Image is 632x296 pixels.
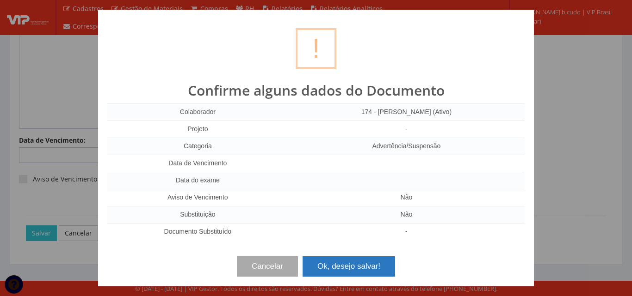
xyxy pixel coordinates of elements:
[237,256,298,277] button: Cancelar
[107,223,288,240] td: Documento Substituído
[288,206,525,223] td: Não
[107,189,288,206] td: Aviso de Vencimento
[296,28,336,69] div: !
[107,121,288,138] td: Projeto
[107,206,288,223] td: Substituição
[107,155,288,172] td: Data de Vencimento
[107,104,288,121] td: Colaborador
[288,138,525,155] td: Advertência/Suspensão
[303,256,395,277] button: Ok, desejo salvar!
[107,83,525,98] h2: Confirme alguns dados do Documento
[107,172,288,189] td: Data do exame
[288,121,525,138] td: -
[288,189,525,206] td: Não
[288,223,525,240] td: -
[107,138,288,155] td: Categoria
[288,104,525,121] td: 174 - [PERSON_NAME] (Ativo)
